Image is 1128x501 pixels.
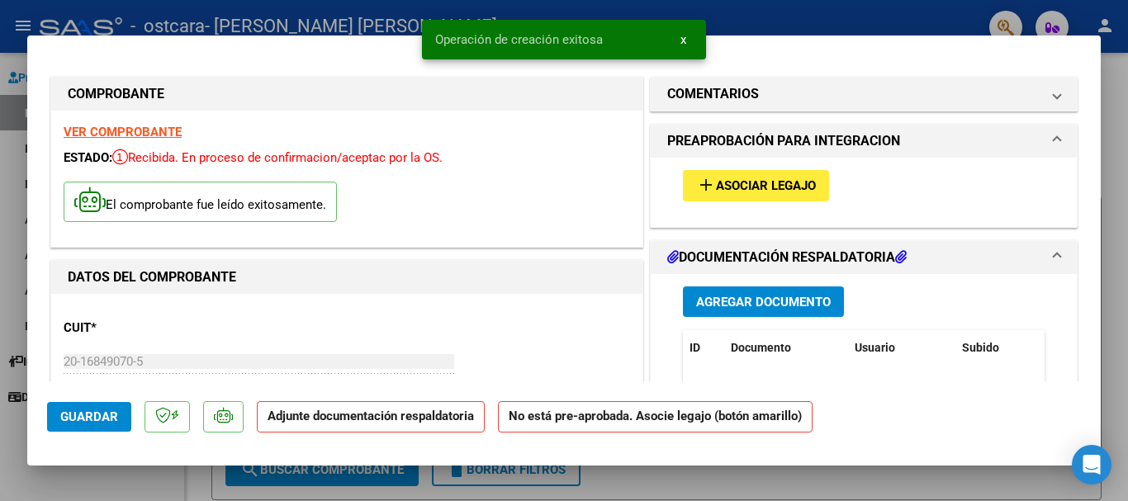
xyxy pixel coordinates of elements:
[651,158,1077,226] div: PREAPROBACIÓN PARA INTEGRACION
[112,150,443,165] span: Recibida. En proceso de confirmacion/aceptac por la OS.
[683,286,844,317] button: Agregar Documento
[690,341,700,354] span: ID
[64,125,182,139] a: VER COMPROBANTE
[696,175,716,195] mat-icon: add
[848,330,955,366] datatable-header-cell: Usuario
[667,84,759,104] h1: COMENTARIOS
[667,131,900,151] h1: PREAPROBACIÓN PARA INTEGRACION
[855,341,895,354] span: Usuario
[1072,445,1111,484] div: Open Intercom Messenger
[683,170,829,201] button: Asociar Legajo
[962,341,999,354] span: Subido
[60,409,118,424] span: Guardar
[268,409,474,423] strong: Adjunte documentación respaldatoria
[651,125,1077,158] mat-expansion-panel-header: PREAPROBACIÓN PARA INTEGRACION
[955,330,1038,366] datatable-header-cell: Subido
[731,341,791,354] span: Documento
[667,25,699,54] button: x
[680,32,686,47] span: x
[667,248,907,267] h1: DOCUMENTACIÓN RESPALDATORIA
[47,402,131,432] button: Guardar
[716,179,816,194] span: Asociar Legajo
[724,330,848,366] datatable-header-cell: Documento
[683,330,724,366] datatable-header-cell: ID
[435,31,603,48] span: Operación de creación exitosa
[651,241,1077,274] mat-expansion-panel-header: DOCUMENTACIÓN RESPALDATORIA
[68,86,164,102] strong: COMPROBANTE
[498,401,813,433] strong: No está pre-aprobada. Asocie legajo (botón amarillo)
[68,269,236,285] strong: DATOS DEL COMPROBANTE
[64,319,234,338] p: CUIT
[696,295,831,310] span: Agregar Documento
[64,150,112,165] span: ESTADO:
[64,182,337,222] p: El comprobante fue leído exitosamente.
[651,78,1077,111] mat-expansion-panel-header: COMENTARIOS
[1038,330,1121,366] datatable-header-cell: Acción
